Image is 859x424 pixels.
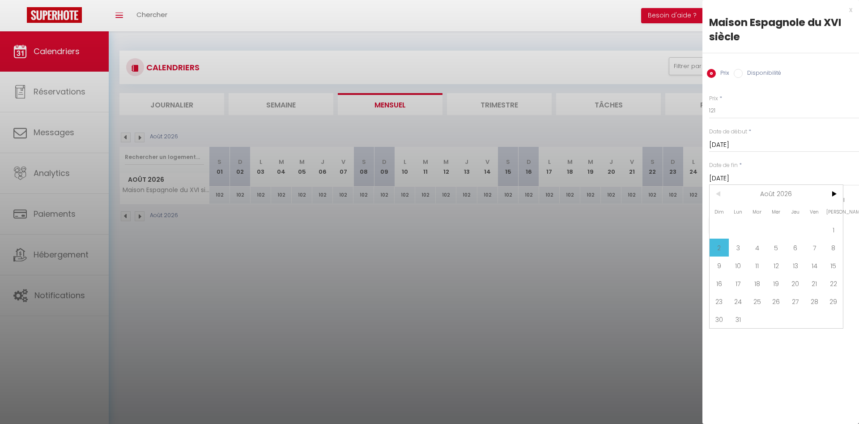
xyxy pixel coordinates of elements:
[709,15,852,44] div: Maison Espagnole du XVI siècle
[710,310,729,328] span: 30
[767,292,786,310] span: 26
[824,274,843,292] span: 22
[729,310,748,328] span: 31
[767,203,786,221] span: Mer
[709,94,718,103] label: Prix
[824,221,843,239] span: 1
[716,69,729,79] label: Prix
[729,185,824,203] span: Août 2026
[824,239,843,257] span: 8
[729,274,748,292] span: 17
[786,274,805,292] span: 20
[805,239,824,257] span: 7
[710,292,729,310] span: 23
[710,203,729,221] span: Dim
[786,239,805,257] span: 6
[729,292,748,310] span: 24
[805,203,824,221] span: Ven
[710,274,729,292] span: 16
[748,292,767,310] span: 25
[709,161,738,170] label: Date de fin
[710,239,729,257] span: 2
[710,257,729,274] span: 9
[748,203,767,221] span: Mar
[743,69,781,79] label: Disponibilité
[748,239,767,257] span: 4
[786,203,805,221] span: Jeu
[729,257,748,274] span: 10
[709,128,747,136] label: Date de début
[805,292,824,310] span: 28
[805,257,824,274] span: 14
[748,257,767,274] span: 11
[824,292,843,310] span: 29
[767,274,786,292] span: 19
[824,185,843,203] span: >
[729,239,748,257] span: 3
[767,257,786,274] span: 12
[824,203,843,221] span: [PERSON_NAME]
[805,274,824,292] span: 21
[786,292,805,310] span: 27
[702,4,852,15] div: x
[748,274,767,292] span: 18
[786,257,805,274] span: 13
[710,185,729,203] span: <
[824,257,843,274] span: 15
[729,203,748,221] span: Lun
[767,239,786,257] span: 5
